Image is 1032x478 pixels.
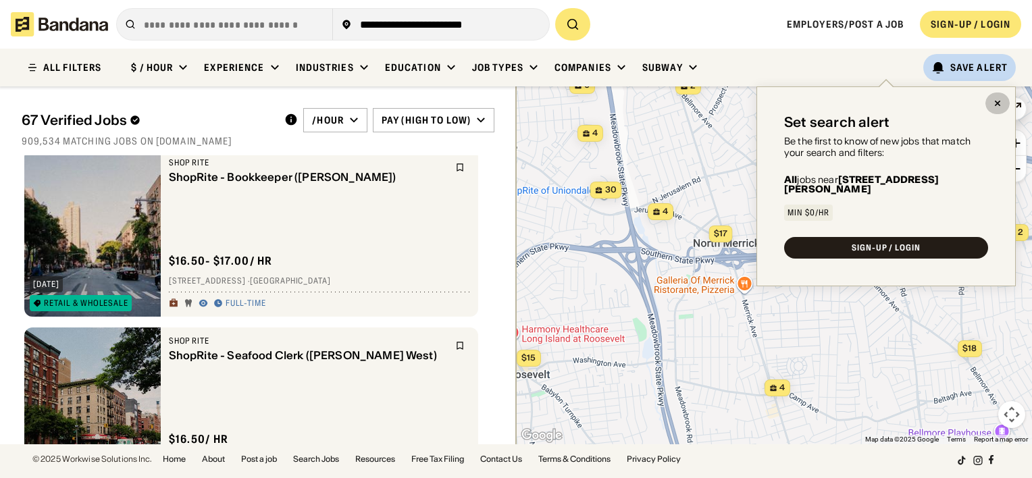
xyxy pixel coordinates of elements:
[43,63,101,72] div: ALL FILTERS
[779,382,785,394] span: 4
[22,112,274,128] div: 67 Verified Jobs
[32,455,152,463] div: © 2025 Workwise Solutions Inc.
[852,244,921,252] div: SIGN-UP / LOGIN
[962,343,977,353] span: $18
[44,299,128,307] div: Retail & Wholesale
[947,435,966,443] a: Terms (opens in new tab)
[627,455,681,463] a: Privacy Policy
[382,114,471,126] div: Pay (High to Low)
[519,427,564,444] img: Google
[241,455,277,463] a: Post a job
[480,455,522,463] a: Contact Us
[605,184,617,196] span: 30
[974,435,1028,443] a: Report a map error
[784,174,797,186] b: All
[312,114,344,126] div: /hour
[296,61,354,74] div: Industries
[169,157,447,168] div: Shop Rite
[163,455,186,463] a: Home
[293,455,339,463] a: Search Jobs
[385,61,441,74] div: Education
[169,349,447,362] div: ShopRite - Seafood Clerk ([PERSON_NAME] West)
[865,435,939,443] span: Map data ©2025 Google
[554,61,611,74] div: Companies
[714,228,727,238] span: $17
[131,61,173,74] div: $ / hour
[169,171,447,184] div: ShopRite - Bookkeeper ([PERSON_NAME])
[788,209,829,217] div: Min $0/hr
[1018,227,1023,238] span: 2
[202,455,225,463] a: About
[22,135,494,147] div: 909,534 matching jobs on [DOMAIN_NAME]
[169,336,447,346] div: Shop Rite
[411,455,464,463] a: Free Tax Filing
[11,12,108,36] img: Bandana logotype
[169,254,273,268] div: $ 16.50 - $17.00 / hr
[642,61,683,74] div: Subway
[355,455,395,463] a: Resources
[784,114,889,130] div: Set search alert
[33,280,59,288] div: [DATE]
[22,155,494,444] div: grid
[592,128,598,139] span: 4
[784,136,988,159] div: Be the first to know of new jobs that match your search and filters:
[169,276,470,287] div: [STREET_ADDRESS] · [GEOGRAPHIC_DATA]
[663,206,668,217] span: 4
[784,174,939,195] b: [STREET_ADDRESS][PERSON_NAME]
[226,298,267,309] div: Full-time
[519,427,564,444] a: Open this area in Google Maps (opens a new window)
[787,18,904,30] a: Employers/Post a job
[538,455,611,463] a: Terms & Conditions
[950,61,1008,74] div: Save Alert
[521,352,536,363] span: $15
[784,175,988,194] div: jobs near
[998,401,1025,428] button: Map camera controls
[472,61,523,74] div: Job Types
[931,18,1010,30] div: SIGN-UP / LOGIN
[169,432,229,446] div: $ 16.50 / hr
[204,61,264,74] div: Experience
